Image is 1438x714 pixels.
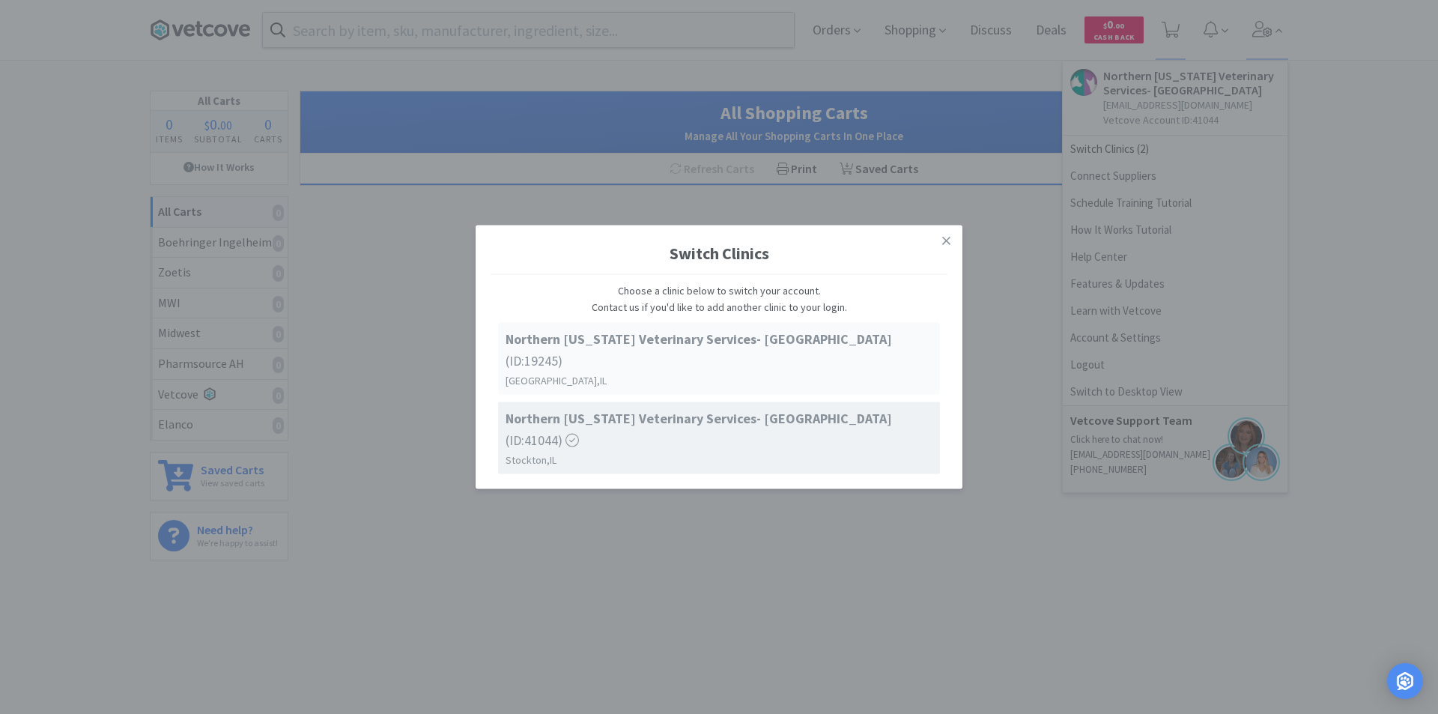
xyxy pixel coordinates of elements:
strong: Northern [US_STATE] Veterinary Services- [GEOGRAPHIC_DATA] [506,410,892,427]
strong: Northern [US_STATE] Veterinary Services- [GEOGRAPHIC_DATA] [506,330,892,348]
span: [GEOGRAPHIC_DATA] , IL [506,372,607,389]
span: Stockton , IL [506,452,556,468]
div: Open Intercom Messenger [1387,663,1423,699]
span: (ID: 19245 ) [506,329,932,372]
span: (ID: 41044 ) [506,408,932,452]
p: Choose a clinic below to switch your account. Contact us if you'd like to add another clinic to y... [498,282,940,315]
h1: Switch Clinics [491,232,947,274]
